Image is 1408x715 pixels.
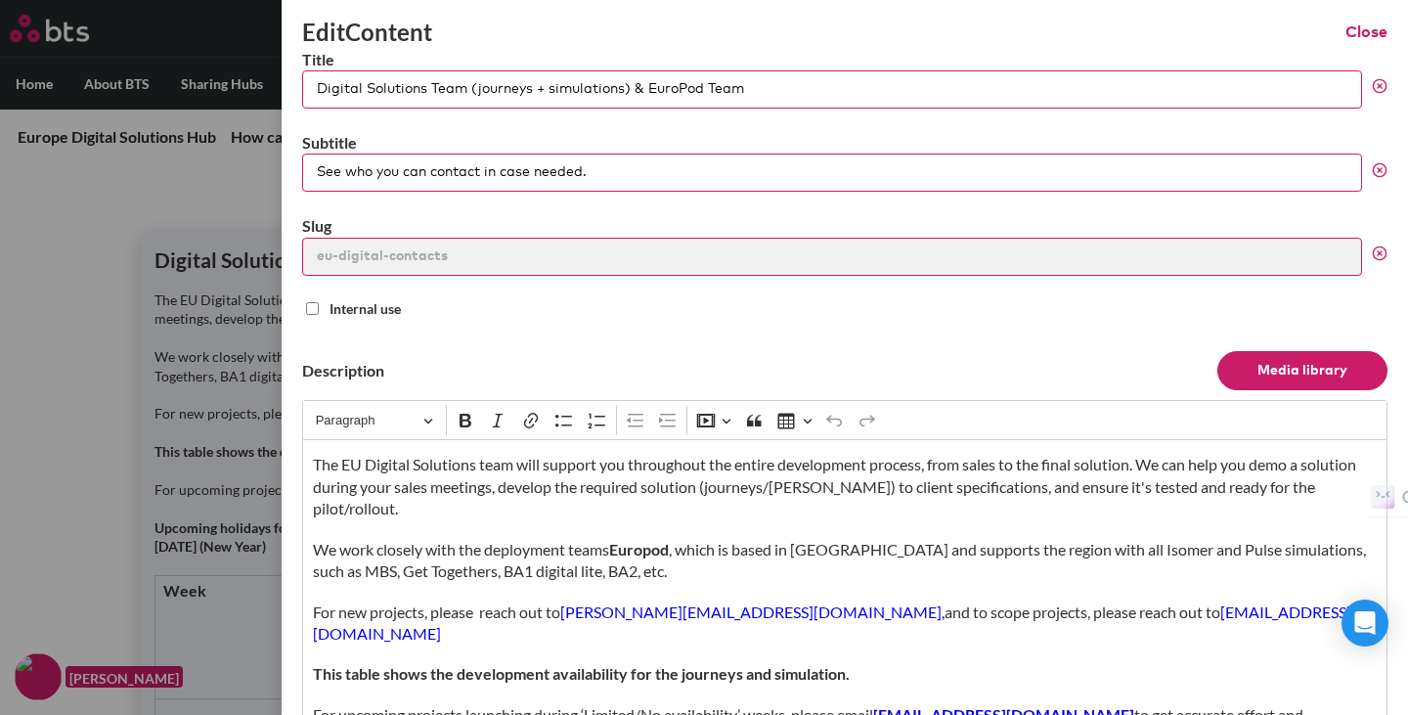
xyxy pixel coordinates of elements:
[307,405,442,435] button: Paragraph
[302,360,384,381] label: Description
[609,540,669,559] strong: Europod
[1342,600,1388,647] div: Open Intercom Messenger
[302,400,1387,438] div: Editor toolbar
[313,664,850,683] strong: This table shows the development availability for the journeys and simulation.
[1217,351,1387,390] button: Media library
[302,16,432,49] h2: Edit Content
[313,454,1378,519] p: The EU Digital Solutions team will support you throughout the entire development process, from sa...
[316,409,418,432] span: Paragraph
[313,602,1378,646] p: For new projects, please reach out to and to scope projects, please reach out to
[302,49,1387,70] label: Title
[302,132,1387,154] label: Subtitle
[1345,22,1387,43] button: Close
[302,215,1387,237] label: Slug
[313,603,1351,643] a: [EMAIL_ADDRESS][DOMAIN_NAME]
[313,539,1378,583] p: We work closely with the deployment teams , which is based in [GEOGRAPHIC_DATA] and supports the ...
[560,603,945,621] a: [PERSON_NAME][EMAIL_ADDRESS][DOMAIN_NAME],
[330,299,401,319] label: Internal use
